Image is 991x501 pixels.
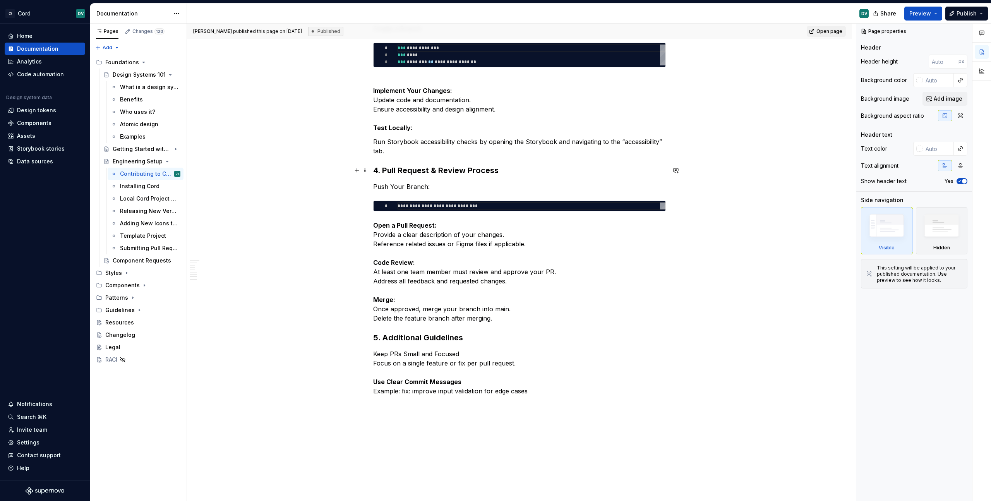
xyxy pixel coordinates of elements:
[5,155,85,168] a: Data sources
[916,207,968,254] div: Hidden
[105,58,139,66] div: Foundations
[108,93,183,106] a: Benefits
[861,112,924,120] div: Background aspect ratio
[5,436,85,449] a: Settings
[17,32,33,40] div: Home
[113,158,163,165] div: Engineering Setup
[17,451,61,459] div: Contact support
[880,10,896,17] span: Share
[93,56,183,366] div: Page tree
[877,265,962,283] div: This setting will be applied to your published documentation. Use preview to see how it looks.
[933,245,950,251] div: Hidden
[120,170,173,178] div: Contributing to Cord
[108,118,183,130] a: Atomic design
[958,58,964,65] p: px
[869,7,901,21] button: Share
[5,130,85,142] a: Assets
[17,413,46,421] div: Search ⌘K
[904,7,942,21] button: Preview
[120,83,179,91] div: What is a design system?
[17,132,35,140] div: Assets
[861,10,867,17] div: DV
[100,254,183,267] a: Component Requests
[105,269,122,277] div: Styles
[93,316,183,329] a: Resources
[861,131,892,139] div: Header text
[120,195,179,202] div: Local Cord Project Setup
[909,10,931,17] span: Preview
[17,58,42,65] div: Analytics
[113,257,171,264] div: Component Requests
[2,5,88,22] button: C/CordDV
[373,87,452,94] strong: Implement Your Changes:
[945,178,953,184] label: Yes
[17,145,65,153] div: Storybook stories
[120,133,146,141] div: Examples
[105,281,140,289] div: Components
[105,294,128,302] div: Patterns
[100,143,183,155] a: Getting Started with Cord
[861,177,907,185] div: Show header text
[373,333,463,342] strong: 5. Additional Guidelines
[108,230,183,242] a: Template Project
[17,45,58,53] div: Documentation
[120,220,179,227] div: Adding New Icons to Cord
[120,108,155,116] div: Who uses it?
[93,42,122,53] button: Add
[861,95,909,103] div: Background image
[373,296,395,304] strong: Merge:
[96,28,118,34] div: Pages
[373,166,499,175] strong: 4. Pull Request & Review Process
[922,92,967,106] button: Add image
[5,55,85,68] a: Analytics
[922,73,954,87] input: Auto
[78,10,84,17] div: DV
[861,162,898,170] div: Text alignment
[93,56,183,69] div: Foundations
[93,341,183,353] a: Legal
[105,306,135,314] div: Guidelines
[5,43,85,55] a: Documentation
[5,142,85,155] a: Storybook stories
[861,196,904,204] div: Side navigation
[5,68,85,81] a: Code automation
[17,426,47,434] div: Invite team
[308,27,343,36] div: Published
[5,411,85,423] button: Search ⌘K
[17,464,29,472] div: Help
[132,28,165,34] div: Changes
[26,487,64,495] svg: Supernova Logo
[373,349,666,405] p: Keep PRs Small and Focused Focus on a single feature or fix per pull request. Example: fix: impro...
[100,69,183,81] a: Design Systems 101
[5,398,85,410] button: Notifications
[17,158,53,165] div: Data sources
[103,45,112,51] span: Add
[93,353,183,366] a: RACI
[6,94,52,101] div: Design system data
[5,449,85,462] button: Contact support
[193,28,232,34] span: [PERSON_NAME]
[108,81,183,93] a: What is a design system?
[373,259,415,266] strong: Code Review:
[93,292,183,304] div: Patterns
[861,58,898,65] div: Header height
[108,168,183,180] a: Contributing to CordDV
[108,217,183,230] a: Adding New Icons to Cord
[922,142,954,156] input: Auto
[105,331,135,339] div: Changelog
[113,145,171,153] div: Getting Started with Cord
[17,400,52,408] div: Notifications
[120,207,179,215] div: Releasing New Version
[373,221,437,229] strong: Open a Pull Request:
[373,137,666,156] p: Run Storybook accessibility checks by opening the Storybook and navigating to the “accessibility”...
[108,180,183,192] a: Installing Cord
[105,319,134,326] div: Resources
[154,28,165,34] span: 120
[373,378,461,386] strong: Use Clear Commit Messages
[5,30,85,42] a: Home
[108,130,183,143] a: Examples
[93,279,183,292] div: Components
[5,424,85,436] a: Invite team
[373,77,666,132] p: Update code and documentation. Ensure accessibility and design alignment. :
[373,182,666,191] p: Push Your Branch:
